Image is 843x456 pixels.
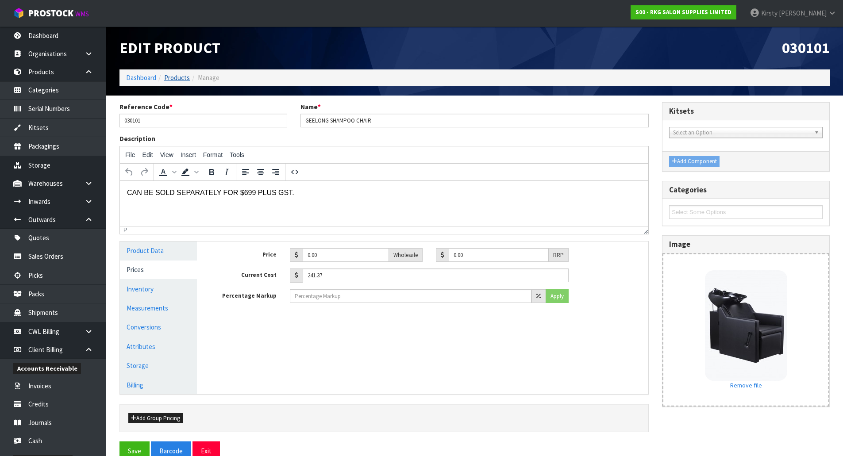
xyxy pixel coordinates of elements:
span: Select an Option [673,127,811,138]
a: Attributes [120,337,197,356]
label: Current Cost [210,268,283,280]
button: Bold [204,165,219,180]
label: Price [210,248,283,259]
label: Description [119,134,155,143]
a: Conversions [120,318,197,336]
img: cube-alt.png [13,8,24,19]
button: Apply [546,289,569,303]
label: Percentage Markup [210,289,283,300]
h3: Image [669,240,823,249]
h3: Kitsets [669,107,823,115]
label: Name [300,102,321,111]
span: Wholesale [393,251,418,259]
a: Products [164,73,190,82]
small: WMS [75,10,89,18]
span: Insert [181,151,196,158]
a: Dashboard [126,73,156,82]
span: Edit [142,151,153,158]
a: S00 - RKG SALON SUPPLIES LIMITED [631,5,736,19]
button: Redo [137,165,152,180]
img: thumb_03010101-2-11.jpg [705,270,787,381]
span: Format [203,151,223,158]
a: Measurements [120,299,197,317]
span: Kirsty [761,9,778,17]
a: Remove file [705,381,787,390]
button: Align center [253,165,268,180]
a: Storage [120,356,197,375]
span: [PERSON_NAME] [779,9,827,17]
span: Manage [198,73,219,82]
strong: S00 - RKG SALON SUPPLIES LIMITED [635,8,731,16]
div: Text color [156,165,178,180]
button: Add Component [669,156,720,167]
a: Prices [120,261,197,279]
div: p [123,227,127,233]
input: Reference Code [119,114,287,127]
a: Product Data [120,241,197,260]
button: Source code [287,165,302,180]
label: Reference Code [119,102,173,111]
span: Edit Product [119,38,220,57]
span: RRP [553,251,564,259]
button: Align left [238,165,253,180]
div: Background color [178,165,200,180]
button: Align right [268,165,283,180]
div: Resize [641,226,649,234]
a: Inventory [120,280,197,298]
button: Add Group Pricing [128,413,183,424]
button: Undo [122,165,137,180]
input: Wholesale [303,248,389,262]
iframe: Rich Text Area. Press ALT-0 for help. [120,181,648,226]
input: Name [300,114,649,127]
span: File [125,151,135,158]
button: Italic [219,165,234,180]
h3: Categories [669,186,823,194]
span: Tools [230,151,244,158]
span: View [160,151,173,158]
span: Accounts Receivable [13,363,81,374]
input: Current Cost [303,268,569,282]
a: Billing [120,376,197,394]
input: Percentage Markup [290,289,531,303]
input: RRP [449,248,549,262]
span: ProStock [28,8,73,19]
span: 030101 [782,38,830,57]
